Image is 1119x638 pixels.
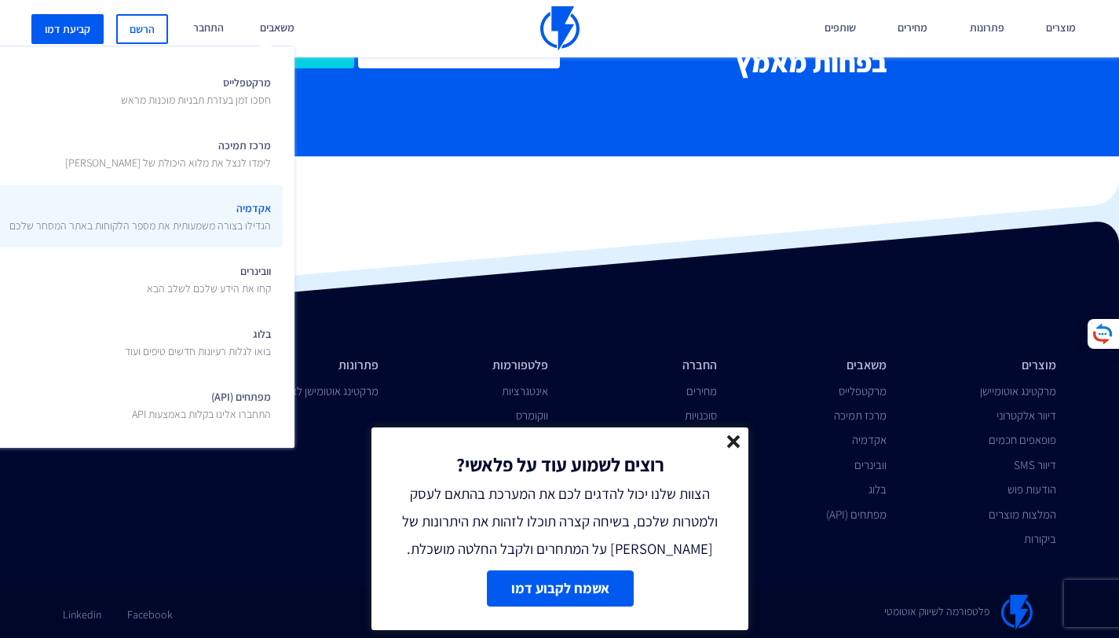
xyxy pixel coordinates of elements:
span: אקדמיה [9,196,271,233]
p: בואו לגלות רעיונות חדשים טיפים ועוד [125,343,271,359]
a: Facebook [127,595,173,622]
a: מחירים [686,383,717,398]
p: חסכו זמן בעזרת תבניות מוכנות מראש [121,92,271,108]
li: משאבים [741,357,887,375]
span: וובינרים [147,259,271,296]
a: מרקטינג אוטומישן לאתרי מסחר [248,383,378,398]
span: מרכז תמיכה [65,134,271,170]
p: התחברו אלינו בקלות באמצעות API [132,406,271,422]
p: קחו את הידע שלכם לשלב הבא [147,280,271,296]
a: מרכז תמיכה [834,408,887,423]
a: דיוור אלקטרוני [996,408,1056,423]
a: מפתחים (API) [826,507,887,522]
li: פלטפורמות [402,357,548,375]
a: פופאפים חכמים [989,432,1056,447]
li: מוצרים [910,357,1056,375]
span: מפתחים (API) [132,385,271,422]
img: Flashy [1001,595,1033,631]
li: החברה [572,357,718,375]
a: פלטפורמה לשיווק אוטומטי [884,595,1033,631]
a: בלוג [869,482,887,497]
p: הגדילו בצורה משמעותית את מספר הלקוחות באתר המסחר שלכם [9,218,271,233]
a: מרקטפלייס [839,383,887,398]
a: המלצות מוצרים [989,507,1056,522]
a: Linkedin [63,595,101,622]
span: בלוג [125,322,271,359]
p: לימדו לנצל את מלוא היכולת של [PERSON_NAME] [65,155,271,170]
a: ביקורות [1024,531,1056,546]
a: וובינרים [854,457,887,472]
h2: תגדילו מכירות בפחות מאמץ [560,16,1065,77]
a: קביעת דמו [31,14,104,44]
a: סוכנויות [685,408,717,423]
a: מרקטינג אוטומיישן [980,383,1056,398]
a: הודעות פוש [1007,482,1056,497]
a: אקדמיה [852,432,887,447]
a: ווקומרס [516,408,548,423]
a: דיוור SMS [1014,457,1056,472]
span: מרקטפלייס [121,71,271,108]
a: הרשם [116,14,168,44]
a: אינטגרציות [502,383,548,398]
li: פתרונות [232,357,378,375]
